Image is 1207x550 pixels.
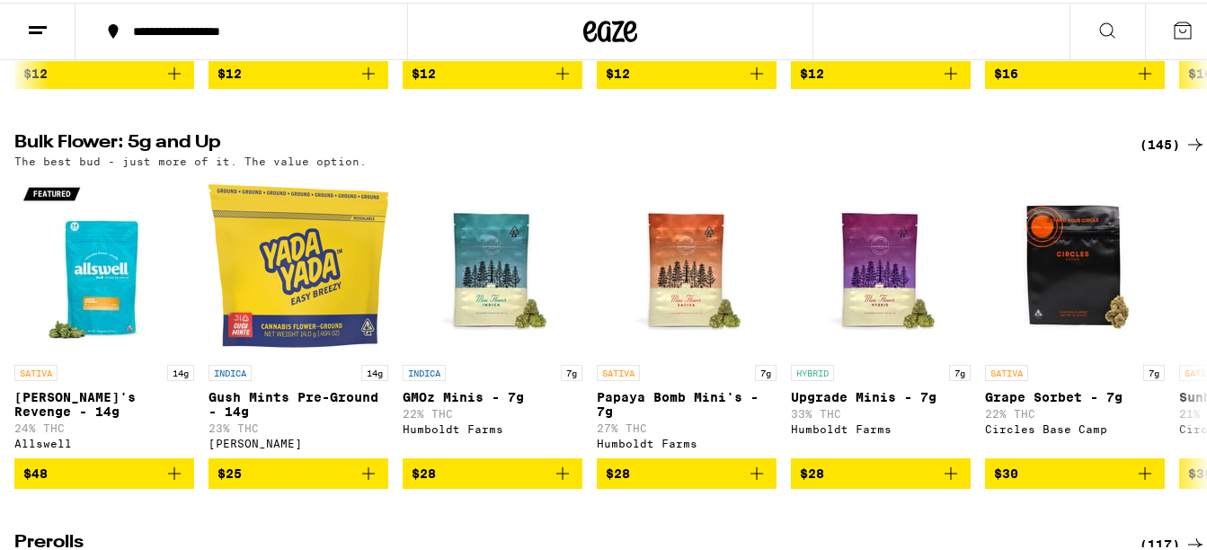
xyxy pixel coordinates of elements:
div: [PERSON_NAME] [209,435,388,447]
button: Add to bag [791,56,971,86]
p: 22% THC [403,405,582,417]
a: Open page for Upgrade Minis - 7g from Humboldt Farms [791,173,971,456]
button: Add to bag [985,456,1165,486]
span: $12 [217,64,242,78]
p: Papaya Bomb Mini's - 7g [597,387,777,416]
span: $25 [217,464,242,478]
button: Add to bag [791,456,971,486]
p: 23% THC [209,420,388,431]
span: $28 [412,464,436,478]
a: Open page for Jack's Revenge - 14g from Allswell [14,173,194,456]
a: (145) [1140,131,1206,153]
button: Add to bag [597,456,777,486]
div: Humboldt Farms [403,421,582,432]
a: Open page for Grape Sorbet - 7g from Circles Base Camp [985,173,1165,456]
button: Add to bag [403,56,582,86]
p: 7g [755,362,777,378]
p: The best bud - just more of it. The value option. [14,153,367,164]
p: 24% THC [14,420,194,431]
span: $48 [23,464,48,478]
h2: Bulk Flower: 5g and Up [14,131,1118,153]
p: 7g [561,362,582,378]
p: 14g [167,362,194,378]
div: Allswell [14,435,194,447]
p: 7g [1143,362,1165,378]
span: $12 [606,64,630,78]
a: Open page for Gush Mints Pre-Ground - 14g from Yada Yada [209,173,388,456]
div: Humboldt Farms [597,435,777,447]
div: Circles Base Camp [985,421,1165,432]
img: Circles Base Camp - Grape Sorbet - 7g [985,173,1165,353]
img: Allswell - Jack's Revenge - 14g [14,173,194,353]
img: Yada Yada - Gush Mints Pre-Ground - 14g [209,173,388,353]
span: $12 [23,64,48,78]
span: $28 [606,464,630,478]
p: Grape Sorbet - 7g [985,387,1165,402]
p: Upgrade Minis - 7g [791,387,971,402]
a: Open page for GMOz Minis - 7g from Humboldt Farms [403,173,582,456]
span: $30 [994,464,1018,478]
img: Humboldt Farms - Upgrade Minis - 7g [791,173,971,353]
button: Add to bag [597,56,777,86]
button: Add to bag [209,56,388,86]
p: 27% THC [597,420,777,431]
button: Add to bag [14,56,194,86]
p: 14g [361,362,388,378]
span: Hi. Need any help? [11,13,129,27]
p: SATIVA [14,362,58,378]
p: 33% THC [791,405,971,417]
span: $12 [800,64,824,78]
p: 22% THC [985,405,1165,417]
button: Add to bag [209,456,388,486]
div: Humboldt Farms [791,421,971,432]
span: $12 [412,64,436,78]
img: Humboldt Farms - Papaya Bomb Mini's - 7g [597,173,777,353]
button: Add to bag [403,456,582,486]
span: $16 [994,64,1018,78]
p: SATIVA [597,362,640,378]
a: Open page for Papaya Bomb Mini's - 7g from Humboldt Farms [597,173,777,456]
p: [PERSON_NAME]'s Revenge - 14g [14,387,194,416]
p: GMOz Minis - 7g [403,387,582,402]
button: Add to bag [14,456,194,486]
button: Add to bag [985,56,1165,86]
p: INDICA [403,362,446,378]
p: INDICA [209,362,252,378]
span: $28 [800,464,824,478]
p: HYBRID [791,362,834,378]
p: Gush Mints Pre-Ground - 14g [209,387,388,416]
p: SATIVA [985,362,1028,378]
img: Humboldt Farms - GMOz Minis - 7g [403,173,582,353]
p: 7g [949,362,971,378]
